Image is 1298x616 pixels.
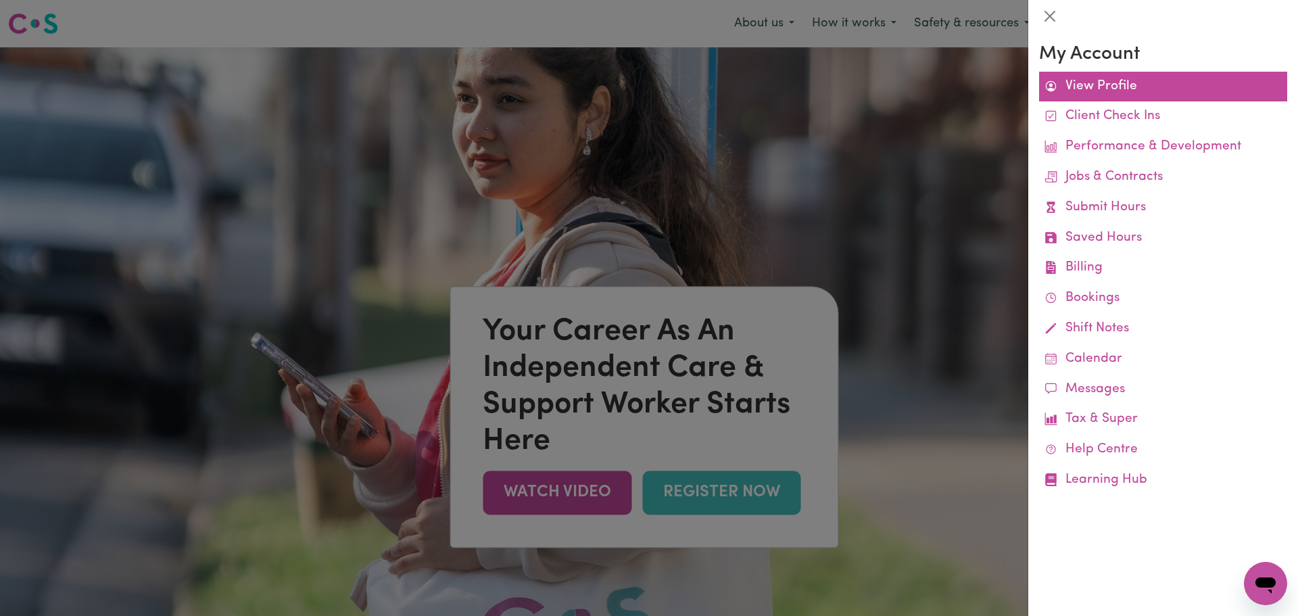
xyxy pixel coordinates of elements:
[1039,344,1287,375] a: Calendar
[1039,132,1287,162] a: Performance & Development
[1039,465,1287,496] a: Learning Hub
[1244,562,1287,605] iframe: Button to launch messaging window, conversation in progress
[1039,5,1061,27] button: Close
[1039,72,1287,102] a: View Profile
[1039,253,1287,283] a: Billing
[1039,101,1287,132] a: Client Check Ins
[1039,314,1287,344] a: Shift Notes
[1039,404,1287,435] a: Tax & Super
[1039,162,1287,193] a: Jobs & Contracts
[1039,223,1287,254] a: Saved Hours
[1039,435,1287,465] a: Help Centre
[1039,375,1287,405] a: Messages
[1039,193,1287,223] a: Submit Hours
[1039,283,1287,314] a: Bookings
[1039,43,1287,66] h3: My Account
